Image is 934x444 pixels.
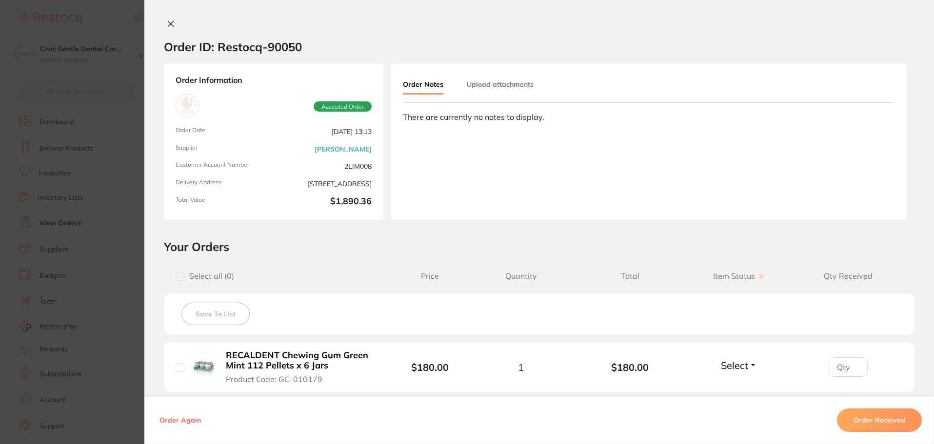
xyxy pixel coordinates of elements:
span: [STREET_ADDRESS] [278,179,372,189]
h2: Your Orders [164,239,914,254]
span: Total Value [176,196,270,208]
button: Order Received [837,408,922,432]
button: Order Again [157,416,204,425]
span: 2LIM008 [278,161,372,171]
span: Accepted Order [314,101,372,112]
b: $1,890.36 [278,196,372,208]
button: Select [718,359,760,371]
b: $180.00 [411,361,449,373]
img: RECALDENT Chewing Gum Green Mint 112 Pellets x 6 Jars [192,354,216,378]
h2: Order ID: Restocq- 90050 [164,39,302,54]
span: [DATE] 13:13 [278,127,372,136]
span: 1 [518,362,524,373]
span: Price [394,271,466,281]
span: Delivery Address [176,179,270,189]
button: Save To List [181,303,250,325]
span: Quantity [466,271,576,281]
span: Product Code: GC-010179 [226,375,322,384]
span: Select [721,359,748,371]
span: Item Status [685,271,794,281]
span: Select all ( 0 ) [184,271,234,281]
span: Order Date [176,127,270,136]
div: There are currently no notes to display. [403,113,895,121]
button: RECALDENT Chewing Gum Green Mint 112 Pellets x 6 Jars Product Code: GC-010179 [223,350,379,384]
span: Customer Account Number [176,161,270,171]
b: $180.00 [576,362,685,373]
button: Upload attachments [467,76,534,93]
span: Supplier [176,144,270,154]
a: [PERSON_NAME] [315,145,372,153]
b: RECALDENT Chewing Gum Green Mint 112 Pellets x 6 Jars [226,350,377,370]
strong: Order Information [176,76,372,86]
img: Henry Schein Halas [178,97,197,115]
input: Qty [829,357,868,377]
span: Total [576,271,685,281]
button: Order Notes [403,76,443,95]
span: Qty Received [794,271,903,281]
